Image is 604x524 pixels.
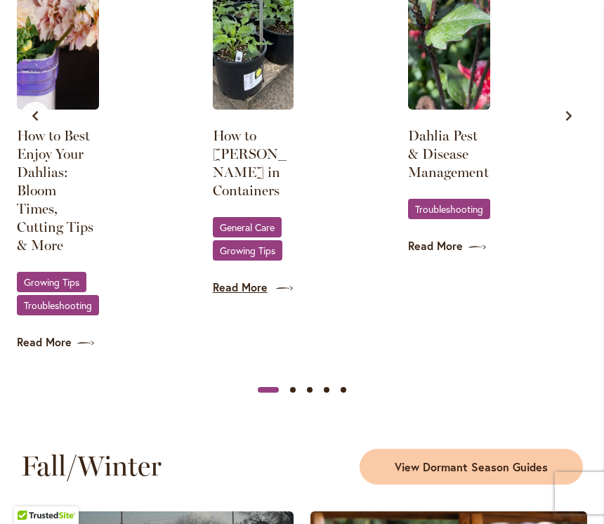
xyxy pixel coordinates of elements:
button: Slide 1 [258,381,279,398]
a: View Dormant Season Guides [360,449,583,485]
span: Troubleshooting [415,204,483,214]
button: Slide 2 [284,381,301,398]
div: , [17,271,99,317]
a: Read More [17,334,99,351]
a: Read More [213,280,294,296]
button: Previous slide [21,102,49,130]
button: Slide 5 [335,381,352,398]
a: How to Best Enjoy Your Dahlias: Bloom Times, Cutting Tips & More [17,126,99,254]
span: View Dormant Season Guides [395,459,548,476]
a: Troubleshooting [17,295,99,315]
span: General Care [220,223,275,232]
button: Slide 3 [301,381,318,398]
span: Troubleshooting [24,301,92,310]
a: Troubleshooting [408,199,490,219]
a: How to [PERSON_NAME] in Containers [213,126,294,199]
a: Read More [408,238,490,254]
div: , [213,216,294,263]
a: General Care [213,217,282,237]
a: Dahlia Pest & Disease Management [408,126,490,181]
button: Slide 4 [318,381,335,398]
span: Growing Tips [220,246,275,255]
a: Growing Tips [213,240,282,261]
button: Next slide [555,102,583,130]
h2: Fall/Winter [21,449,294,483]
a: Growing Tips [17,272,86,292]
span: Growing Tips [24,277,79,287]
